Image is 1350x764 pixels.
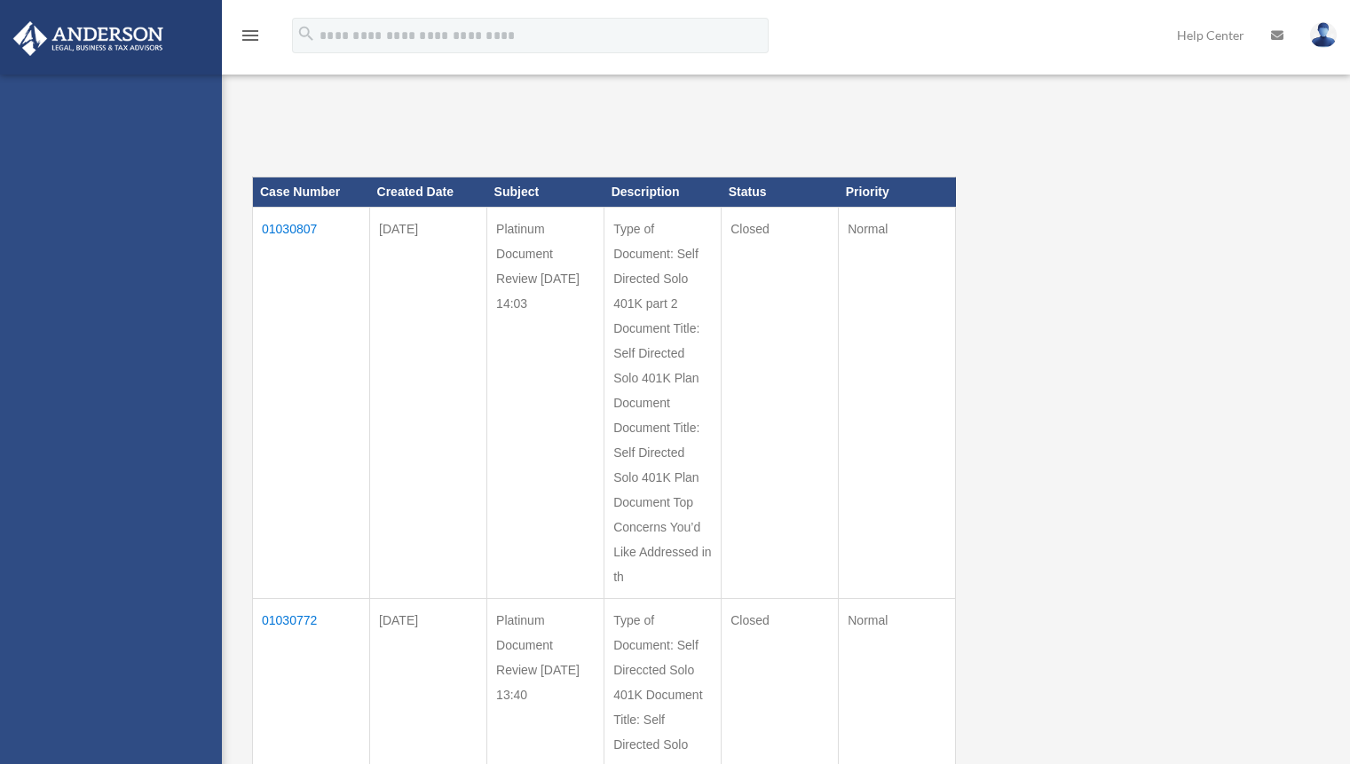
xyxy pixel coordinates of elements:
[722,208,839,599] td: Closed
[1310,22,1337,48] img: User Pic
[253,177,370,208] th: Case Number
[487,177,604,208] th: Subject
[8,21,169,56] img: Anderson Advisors Platinum Portal
[839,208,956,599] td: Normal
[839,177,956,208] th: Priority
[370,177,487,208] th: Created Date
[370,208,487,599] td: [DATE]
[296,24,316,43] i: search
[604,177,722,208] th: Description
[722,177,839,208] th: Status
[240,25,261,46] i: menu
[240,31,261,46] a: menu
[487,208,604,599] td: Platinum Document Review [DATE] 14:03
[604,208,722,599] td: Type of Document: Self Directed Solo 401K part 2 Document Title: Self Directed Solo 401K Plan Doc...
[253,208,370,599] td: 01030807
